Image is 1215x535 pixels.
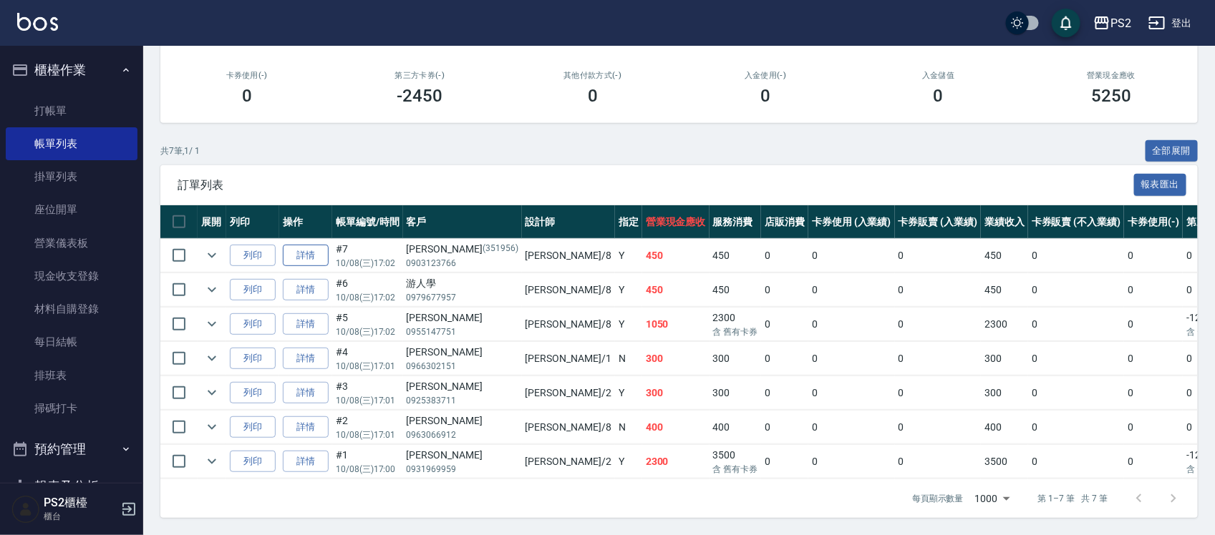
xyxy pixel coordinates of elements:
h2: 入金使用(-) [697,71,836,80]
button: 全部展開 [1146,140,1199,162]
h2: 入金儲值 [869,71,1008,80]
a: 帳單列表 [6,127,137,160]
p: 共 7 筆, 1 / 1 [160,144,200,157]
th: 帳單編號/時間 [332,205,403,239]
h3: -2450 [397,86,442,106]
td: 450 [710,239,762,273]
th: 列印 [226,205,279,239]
a: 掛單列表 [6,160,137,193]
p: 第 1–7 筆 共 7 筆 [1038,492,1108,505]
a: 每日結帳 [6,325,137,358]
a: 詳情 [283,451,329,473]
button: expand row [201,313,223,335]
th: 卡券使用 (入業績) [808,205,895,239]
button: 列印 [230,451,276,473]
button: 報表及分析 [6,468,137,505]
td: 0 [895,239,982,273]
div: [PERSON_NAME] [407,242,518,257]
p: 10/08 (三) 17:01 [336,360,400,373]
td: 0 [761,308,808,341]
td: 1050 [642,308,710,341]
td: #6 [332,273,403,307]
a: 掃碼打卡 [6,392,137,425]
button: 列印 [230,416,276,438]
td: 450 [642,273,710,307]
img: Person [11,495,40,524]
td: 2300 [642,445,710,478]
img: Logo [17,13,58,31]
button: expand row [201,245,223,266]
th: 操作 [279,205,332,239]
td: 3500 [981,445,1028,478]
a: 排班表 [6,359,137,392]
div: PS2 [1110,14,1131,32]
td: #5 [332,308,403,341]
td: 300 [981,376,1028,410]
td: 0 [761,239,808,273]
td: 0 [1124,376,1183,410]
td: 0 [761,411,808,444]
td: 0 [895,376,982,410]
p: 0925383711 [407,394,518,407]
td: 300 [642,376,710,410]
a: 現金收支登錄 [6,260,137,293]
td: [PERSON_NAME] /1 [522,342,615,376]
p: 櫃台 [44,510,117,523]
p: 0966302151 [407,360,518,373]
div: [PERSON_NAME] [407,448,518,463]
div: 1000 [969,479,1015,518]
p: 10/08 (三) 17:02 [336,257,400,270]
button: 列印 [230,348,276,370]
td: #3 [332,376,403,410]
td: 0 [1028,239,1124,273]
th: 卡券使用(-) [1124,205,1183,239]
td: [PERSON_NAME] /8 [522,308,615,341]
td: 0 [895,308,982,341]
h2: 營業現金應收 [1042,71,1181,80]
button: 預約管理 [6,431,137,468]
th: 業績收入 [981,205,1028,239]
p: 含 舊有卡券 [713,463,758,476]
td: 450 [710,273,762,307]
button: save [1052,9,1080,37]
a: 詳情 [283,279,329,301]
button: expand row [201,348,223,369]
td: 0 [808,342,895,376]
p: 0955147751 [407,325,518,338]
td: Y [615,376,642,410]
h3: 0 [760,86,770,106]
button: PS2 [1088,9,1137,38]
td: [PERSON_NAME] /8 [522,273,615,307]
a: 詳情 [283,313,329,335]
h3: 0 [588,86,598,106]
h3: 0 [242,86,252,106]
td: Y [615,239,642,273]
a: 詳情 [283,382,329,404]
td: 0 [1124,308,1183,341]
a: 詳情 [283,348,329,370]
a: 報表匯出 [1134,177,1187,191]
td: Y [615,273,642,307]
td: 0 [761,445,808,478]
p: 0931969959 [407,463,518,476]
button: 櫃檯作業 [6,51,137,89]
a: 詳情 [283,416,329,438]
a: 座位開單 [6,193,137,226]
p: 0963066912 [407,428,518,441]
button: 登出 [1143,10,1198,36]
td: [PERSON_NAME] /8 [522,411,615,444]
td: 0 [808,239,895,273]
td: 0 [1028,342,1124,376]
td: N [615,342,642,376]
th: 服務消費 [710,205,762,239]
td: 400 [710,411,762,444]
td: 0 [895,342,982,376]
td: N [615,411,642,444]
td: 300 [981,342,1028,376]
td: 400 [642,411,710,444]
th: 卡券販賣 (入業績) [895,205,982,239]
td: 0 [1124,342,1183,376]
th: 設計師 [522,205,615,239]
td: 450 [642,239,710,273]
a: 打帳單 [6,94,137,127]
